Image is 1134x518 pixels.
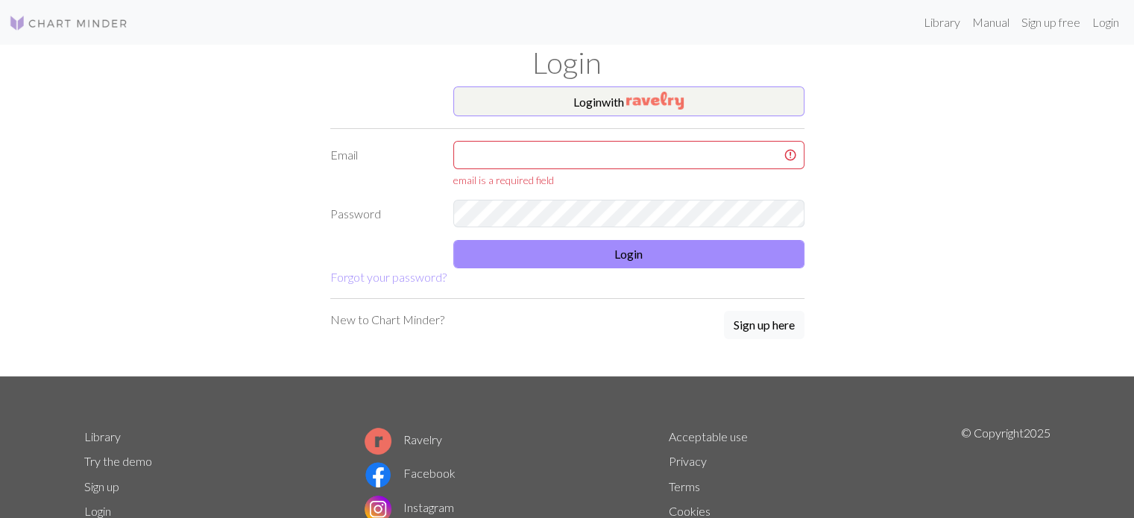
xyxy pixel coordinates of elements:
h1: Login [75,45,1059,80]
a: Acceptable use [669,429,748,443]
button: Loginwith [453,86,804,116]
button: Sign up here [724,311,804,339]
img: Ravelry logo [365,428,391,455]
a: Sign up [84,479,119,493]
p: New to Chart Minder? [330,311,444,329]
a: Forgot your password? [330,270,447,284]
a: Ravelry [365,432,442,446]
a: Library [84,429,121,443]
a: Login [84,504,111,518]
label: Email [321,141,444,188]
label: Password [321,200,444,228]
a: Sign up free [1015,7,1086,37]
img: Logo [9,14,128,32]
a: Library [918,7,966,37]
a: Manual [966,7,1015,37]
a: Sign up here [724,311,804,341]
a: Privacy [669,454,707,468]
img: Facebook logo [365,461,391,488]
button: Login [453,240,804,268]
a: Instagram [365,500,454,514]
a: Login [1086,7,1125,37]
img: Ravelry [626,92,684,110]
a: Terms [669,479,700,493]
a: Cookies [669,504,711,518]
a: Try the demo [84,454,152,468]
a: Facebook [365,466,456,480]
div: email is a required field [453,172,804,188]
